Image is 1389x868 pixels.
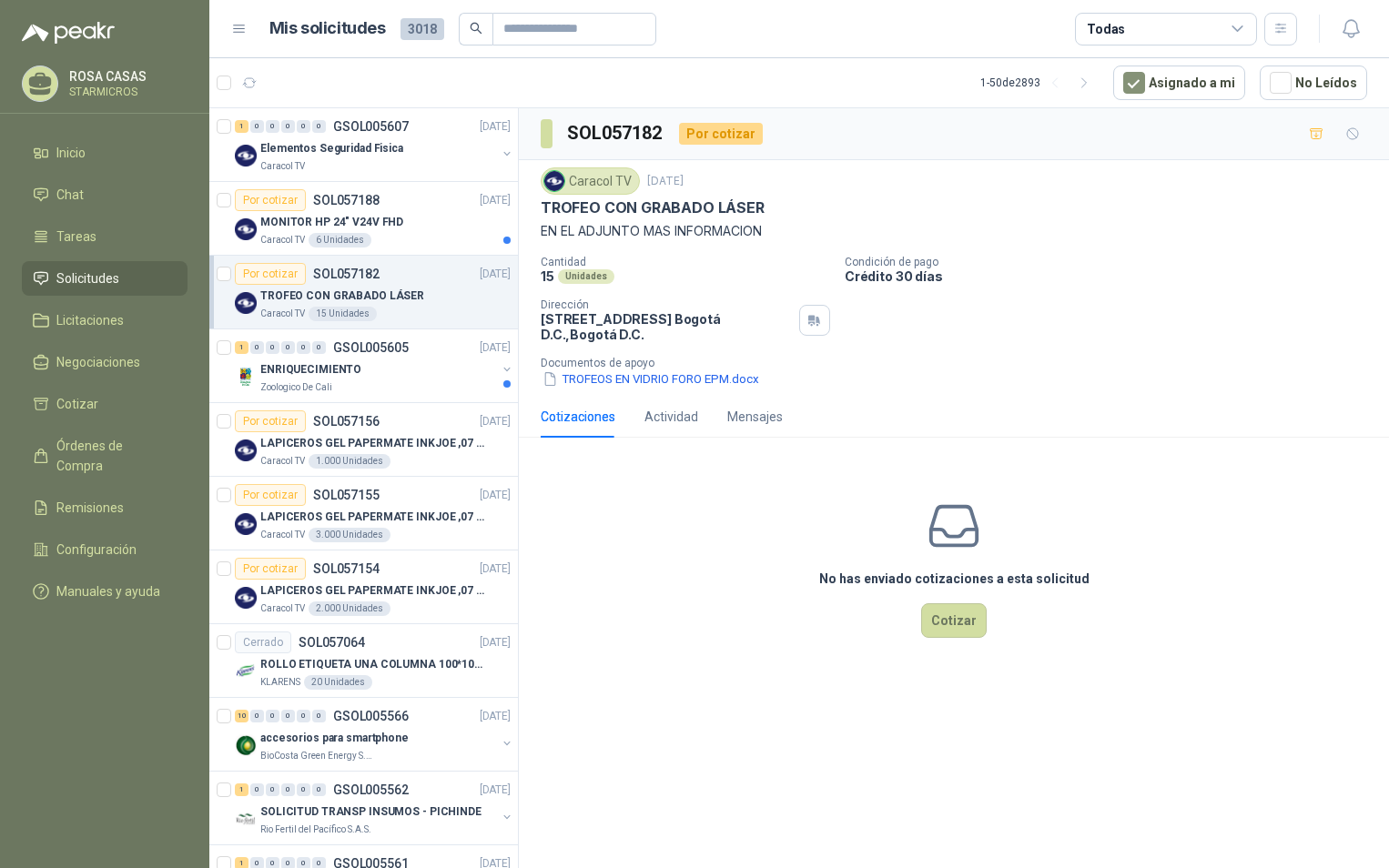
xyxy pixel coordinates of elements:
p: [DATE] [480,487,511,504]
div: Cotizaciones [541,407,615,427]
a: Por cotizarSOL057182[DATE] Company LogoTROFEO CON GRABADO LÁSERCaracol TV15 Unidades [209,256,518,329]
span: Órdenes de Compra [56,436,170,476]
a: 10 0 0 0 0 0 GSOL005566[DATE] Company Logoaccesorios para smartphoneBioCosta Green Energy S.A.S [235,705,514,763]
span: 3018 [400,18,444,40]
span: Licitaciones [56,310,124,330]
a: Chat [22,177,188,212]
img: Company Logo [235,145,257,167]
div: 0 [250,710,264,722]
span: Negociaciones [56,352,140,372]
h3: SOL057182 [567,119,664,147]
a: Configuración [22,532,188,567]
p: [DATE] [480,560,511,578]
span: Solicitudes [56,268,119,288]
div: 1.000 Unidades [309,454,390,469]
button: Asignado a mi [1113,66,1245,100]
p: [DATE] [480,782,511,799]
p: ENRIQUECIMIENTO [260,361,361,378]
img: Company Logo [235,366,257,388]
p: SOL057154 [313,562,380,575]
a: Órdenes de Compra [22,429,188,483]
a: Remisiones [22,490,188,525]
p: Documentos de apoyo [541,357,1382,369]
div: 0 [297,783,310,796]
div: 0 [312,120,326,133]
p: accesorios para smartphone [260,730,409,747]
p: [DATE] [480,339,511,357]
span: search [470,22,482,35]
div: 0 [281,341,295,354]
p: Elementos Seguridad Fisica [260,140,403,157]
div: 0 [281,120,295,133]
a: 1 0 0 0 0 0 GSOL005607[DATE] Company LogoElementos Seguridad FisicaCaracol TV [235,116,514,174]
span: Remisiones [56,498,124,518]
div: 0 [281,710,295,722]
p: Cantidad [541,256,830,268]
button: No Leídos [1260,66,1367,100]
p: Caracol TV [260,528,305,542]
a: 1 0 0 0 0 0 GSOL005605[DATE] Company LogoENRIQUECIMIENTOZoologico De Cali [235,337,514,395]
div: 0 [250,783,264,796]
button: TROFEOS EN VIDRIO FORO EPM.docx [541,369,761,389]
div: 0 [312,710,326,722]
p: SOL057182 [313,267,380,280]
p: TROFEO CON GRABADO LÁSER [541,198,765,217]
div: 0 [266,341,279,354]
span: Cotizar [56,394,98,414]
p: Caracol TV [260,233,305,247]
p: [DATE] [480,634,511,651]
p: Caracol TV [260,159,305,174]
p: KLARENS [260,675,300,690]
div: 0 [297,120,310,133]
div: 3.000 Unidades [309,528,390,542]
p: Zoologico De Cali [260,380,332,395]
a: Inicio [22,136,188,170]
button: Cotizar [921,603,987,638]
img: Company Logo [235,218,257,240]
p: EN EL ADJUNTO MAS INFORMACION [541,221,1367,241]
img: Company Logo [544,171,564,191]
p: SOL057155 [313,489,380,501]
h1: Mis solicitudes [269,15,386,42]
a: Por cotizarSOL057188[DATE] Company LogoMONITOR HP 24" V24V FHDCaracol TV6 Unidades [209,182,518,256]
p: GSOL005607 [333,120,409,133]
a: Por cotizarSOL057155[DATE] Company LogoLAPICEROS GEL PAPERMATE INKJOE ,07 1 LOGO 1 TINTACaracol T... [209,477,518,550]
p: Condición de pago [845,256,1382,268]
a: Por cotizarSOL057156[DATE] Company LogoLAPICEROS GEL PAPERMATE INKJOE ,07 1 LOGO 1 TINTACaracol T... [209,403,518,477]
p: LAPICEROS GEL PAPERMATE INKJOE ,07 1 LOGO 1 TINTA [260,582,487,600]
div: 0 [312,783,326,796]
a: Por cotizarSOL057154[DATE] Company LogoLAPICEROS GEL PAPERMATE INKJOE ,07 1 LOGO 1 TINTACaracol T... [209,550,518,624]
img: Company Logo [235,513,257,535]
div: 0 [266,783,279,796]
p: Caracol TV [260,601,305,616]
p: LAPICEROS GEL PAPERMATE INKJOE ,07 1 LOGO 1 TINTA [260,509,487,526]
div: 1 [235,120,248,133]
div: 0 [266,710,279,722]
span: Chat [56,185,84,205]
img: Company Logo [235,439,257,461]
div: Por cotizar [235,558,306,580]
div: 1 [235,341,248,354]
p: SOL057156 [313,415,380,428]
p: [DATE] [480,192,511,209]
div: 0 [250,120,264,133]
p: 15 [541,268,554,284]
a: Tareas [22,219,188,254]
div: Unidades [558,269,614,284]
img: Company Logo [235,292,257,314]
img: Company Logo [235,587,257,609]
a: Manuales y ayuda [22,574,188,609]
div: Por cotizar [235,263,306,285]
p: Dirección [541,298,792,311]
div: Mensajes [727,407,783,427]
span: Inicio [56,143,86,163]
p: ROLLO ETIQUETA UNA COLUMNA 100*100*500un [260,656,487,673]
div: 1 - 50 de 2893 [980,68,1099,97]
div: 6 Unidades [309,233,371,247]
div: 0 [297,710,310,722]
div: 15 Unidades [309,307,377,321]
p: GSOL005562 [333,783,409,796]
div: Por cotizar [235,189,306,211]
div: Por cotizar [235,484,306,506]
p: [STREET_ADDRESS] Bogotá D.C. , Bogotá D.C. [541,311,792,342]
